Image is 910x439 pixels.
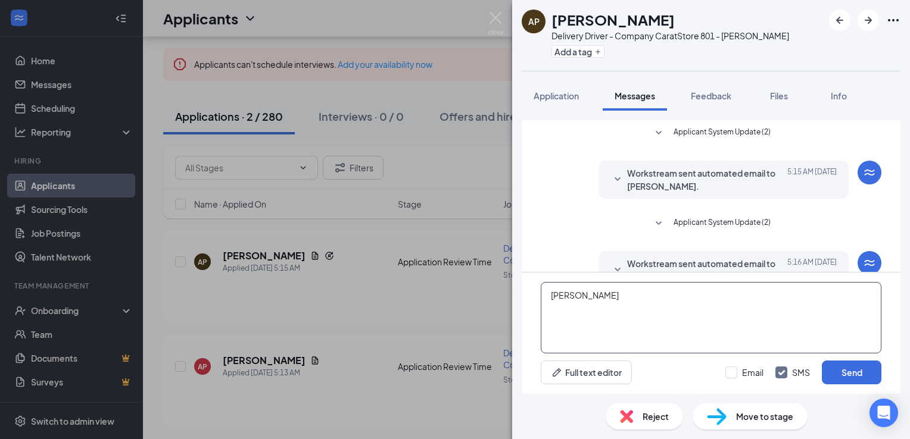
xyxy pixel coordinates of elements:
[615,90,655,101] span: Messages
[551,366,563,378] svg: Pen
[551,45,604,58] button: PlusAdd a tag
[551,30,789,42] div: Delivery Driver - Company Car at Store 801 - [PERSON_NAME]
[691,90,731,101] span: Feedback
[541,360,632,384] button: Full text editorPen
[652,126,771,140] button: SmallChevronDownApplicant System Update (2)
[652,217,771,231] button: SmallChevronDownApplicant System Update (2)
[643,410,669,423] span: Reject
[787,257,837,283] span: [DATE] 5:16 AM
[594,48,602,55] svg: Plus
[627,167,783,193] span: Workstream sent automated email to [PERSON_NAME].
[829,10,850,31] button: ArrowLeftNew
[610,173,625,187] svg: SmallChevronDown
[652,126,666,140] svg: SmallChevronDown
[822,360,881,384] button: Send
[886,13,900,27] svg: Ellipses
[610,263,625,277] svg: SmallChevronDown
[787,167,837,193] span: [DATE] 5:15 AM
[674,126,771,140] span: Applicant System Update (2)
[831,90,847,101] span: Info
[870,399,898,427] div: Open Intercom Messenger
[674,217,771,231] span: Applicant System Update (2)
[627,257,783,283] span: Workstream sent automated email to [PERSON_NAME].
[528,15,540,27] div: AP
[862,165,877,180] svg: WorkstreamLogo
[736,410,793,423] span: Move to stage
[858,10,879,31] button: ArrowRight
[833,13,847,27] svg: ArrowLeftNew
[541,282,881,353] textarea: [PERSON_NAME]
[770,90,788,101] span: Files
[862,256,877,270] svg: WorkstreamLogo
[534,90,579,101] span: Application
[652,217,666,231] svg: SmallChevronDown
[861,13,875,27] svg: ArrowRight
[551,10,675,30] h1: [PERSON_NAME]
